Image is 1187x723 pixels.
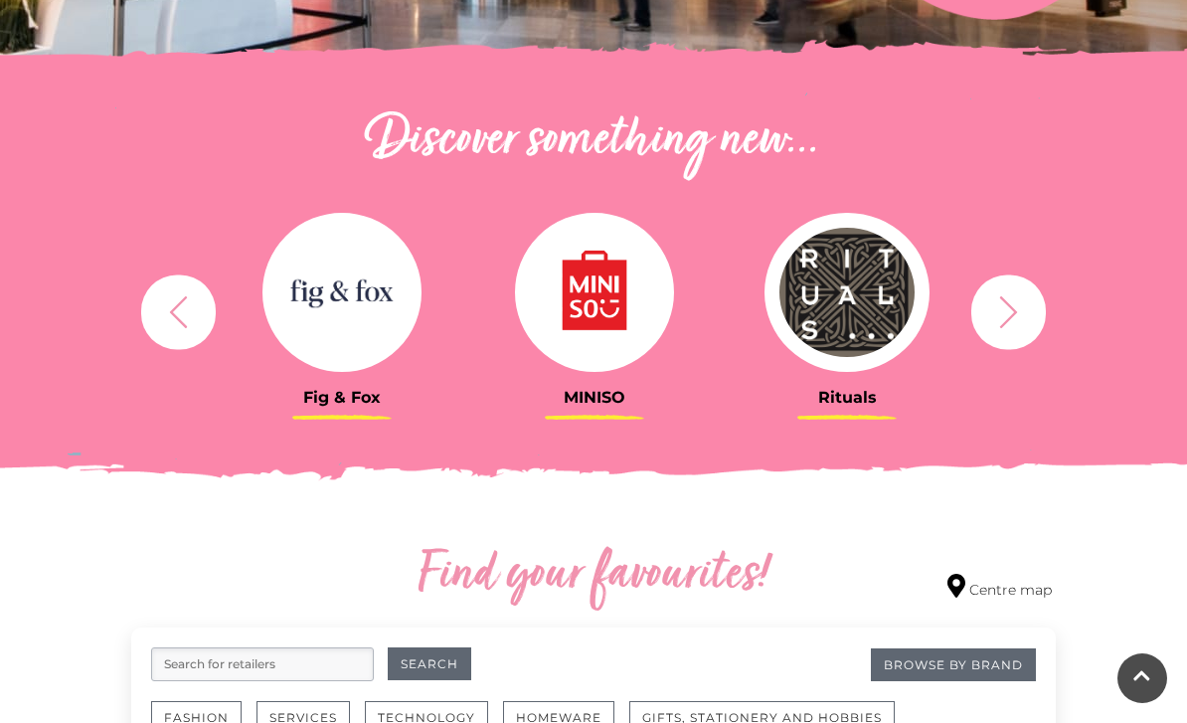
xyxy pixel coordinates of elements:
[871,648,1036,681] a: Browse By Brand
[483,388,706,407] h3: MINISO
[131,109,1056,173] h2: Discover something new...
[483,213,706,407] a: MINISO
[231,213,453,407] a: Fig & Fox
[736,213,958,407] a: Rituals
[388,647,471,680] button: Search
[736,388,958,407] h3: Rituals
[947,574,1052,601] a: Centre map
[231,388,453,407] h3: Fig & Fox
[151,647,374,681] input: Search for retailers
[290,544,897,608] h2: Find your favourites!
